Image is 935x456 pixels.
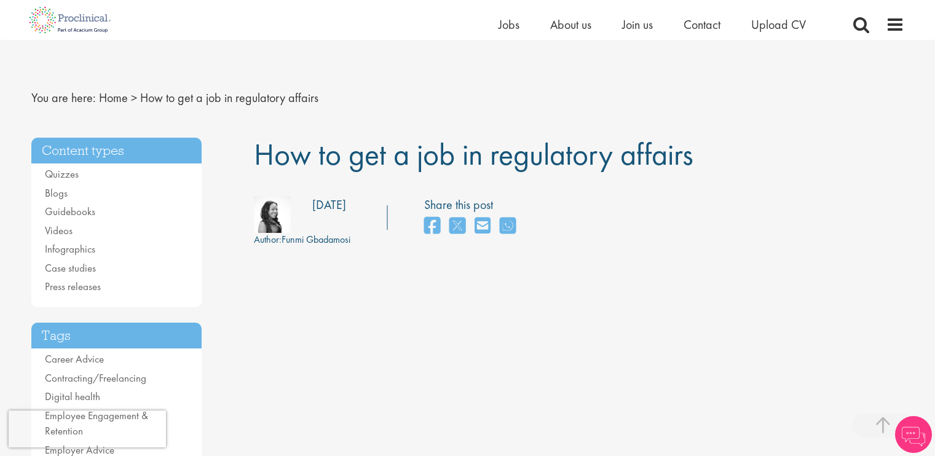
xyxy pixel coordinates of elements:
[31,138,202,164] h3: Content types
[550,17,591,33] a: About us
[9,411,166,447] iframe: reCAPTCHA
[45,352,104,366] a: Career Advice
[31,323,202,349] h3: Tags
[45,205,95,218] a: Guidebooks
[895,416,932,453] img: Chatbot
[424,213,440,240] a: share on facebook
[622,17,653,33] a: Join us
[475,213,491,240] a: share on email
[45,409,148,438] a: Employee Engagement & Retention
[449,213,465,240] a: share on twitter
[499,17,519,33] a: Jobs
[140,90,318,106] span: How to get a job in regulatory affairs
[45,224,73,237] a: Videos
[254,233,282,246] span: Author:
[45,390,100,403] a: Digital health
[312,196,346,214] div: [DATE]
[45,261,96,275] a: Case studies
[131,90,137,106] span: >
[254,196,291,233] img: 383e1147-3b0e-4ab7-6ae9-08d7f17c413d
[424,196,522,214] label: Share this post
[45,371,146,385] a: Contracting/Freelancing
[99,90,128,106] a: breadcrumb link
[751,17,806,33] a: Upload CV
[45,280,101,293] a: Press releases
[684,17,720,33] a: Contact
[254,135,693,174] span: How to get a job in regulatory affairs
[254,233,350,247] div: Funmi Gbadamosi
[31,90,96,106] span: You are here:
[500,213,516,240] a: share on whats app
[45,167,79,181] a: Quizzes
[45,186,68,200] a: Blogs
[45,242,95,256] a: Infographics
